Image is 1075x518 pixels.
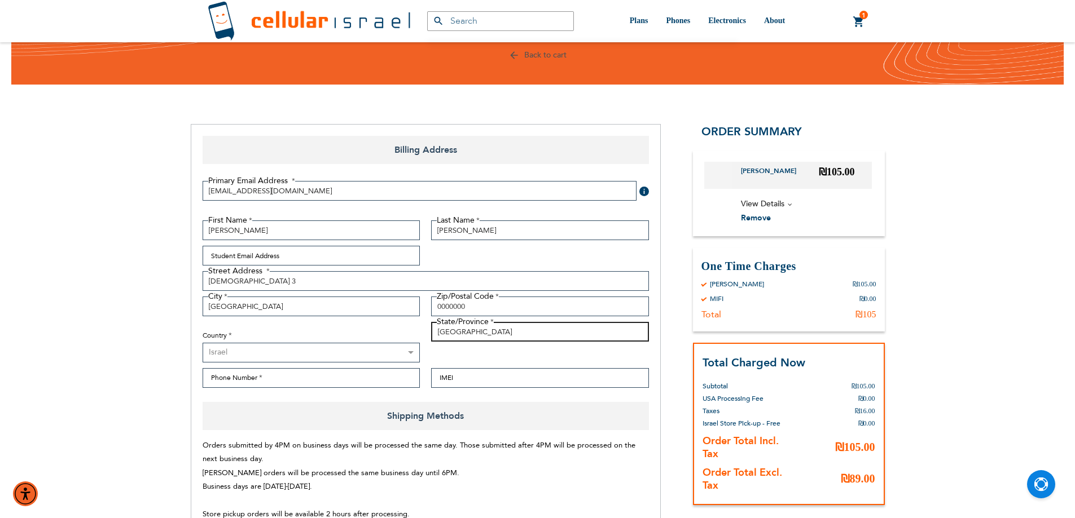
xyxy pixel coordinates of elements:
[427,11,574,31] input: Search
[853,280,876,289] div: ₪105.00
[859,294,876,303] div: ₪0.00
[708,16,746,25] span: Electronics
[764,16,785,25] span: About
[701,259,876,274] h3: One Time Charges
[741,198,784,209] span: View Details
[703,466,782,493] strong: Order Total Excl. Tax
[666,16,690,25] span: Phones
[630,16,648,25] span: Plans
[741,212,771,223] span: Remove
[703,394,764,403] span: USA Processing Fee
[508,50,567,60] a: Back to cart
[858,395,875,402] span: ₪0.00
[819,166,855,178] span: ₪105.00
[703,355,805,370] strong: Total Charged Now
[835,441,875,453] span: ₪105.00
[852,382,875,390] span: ₪105.00
[203,402,649,430] span: Shipping Methods
[203,136,649,164] span: Billing Address
[841,472,875,485] span: ₪89.00
[710,294,723,303] div: MIFI
[709,165,728,184] img: MIFI Rental
[703,419,780,428] span: Israel Store Pick-up - Free
[858,419,875,427] span: ₪0.00
[853,15,865,29] a: 1
[855,309,876,320] div: ₪105
[701,309,721,320] div: Total
[703,405,791,417] th: Taxes
[862,11,866,20] span: 1
[703,434,779,461] strong: Order Total Incl. Tax
[208,1,410,41] img: Cellular Israel Logo
[710,280,764,289] div: [PERSON_NAME]
[703,371,791,392] th: Subtotal
[741,166,805,184] a: [PERSON_NAME]
[855,407,875,415] span: ₪16.00
[13,481,38,506] div: Accessibility Menu
[701,124,802,139] span: Order Summary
